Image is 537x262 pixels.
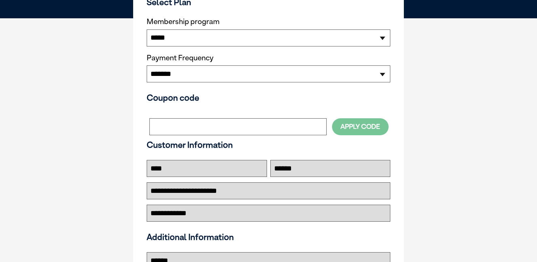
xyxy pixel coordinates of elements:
label: Payment Frequency [147,54,213,62]
label: Membership program [147,17,390,26]
h3: Additional Information [144,232,393,242]
h3: Coupon code [147,93,390,103]
h3: Customer Information [147,140,390,150]
button: Apply Code [332,118,389,135]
